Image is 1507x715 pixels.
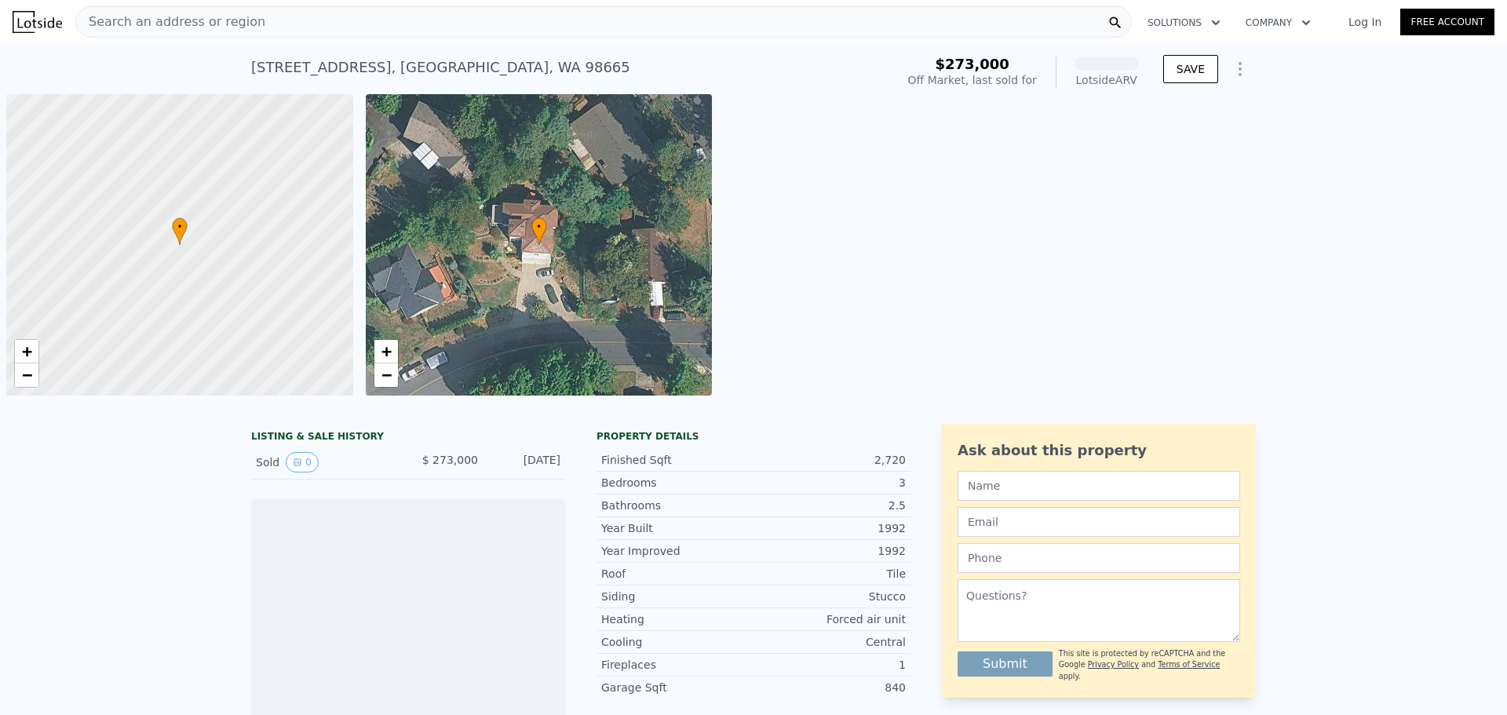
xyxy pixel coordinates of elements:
[601,566,753,582] div: Roof
[601,680,753,695] div: Garage Sqft
[1224,53,1256,85] button: Show Options
[958,651,1053,677] button: Submit
[13,11,62,33] img: Lotside
[1233,9,1323,37] button: Company
[601,589,753,604] div: Siding
[531,217,547,245] div: •
[601,498,753,513] div: Bathrooms
[172,217,188,245] div: •
[753,452,906,468] div: 2,720
[958,471,1240,501] input: Name
[753,520,906,536] div: 1992
[15,340,38,363] a: Zoom in
[1135,9,1233,37] button: Solutions
[601,452,753,468] div: Finished Sqft
[1400,9,1494,35] a: Free Account
[753,475,906,491] div: 3
[597,430,910,443] div: Property details
[1088,660,1139,669] a: Privacy Policy
[601,634,753,650] div: Cooling
[935,56,1009,72] span: $273,000
[601,520,753,536] div: Year Built
[958,507,1240,537] input: Email
[753,680,906,695] div: 840
[374,340,398,363] a: Zoom in
[753,566,906,582] div: Tile
[958,543,1240,573] input: Phone
[958,440,1240,461] div: Ask about this property
[1158,660,1220,669] a: Terms of Service
[422,454,478,466] span: $ 273,000
[1059,648,1240,682] div: This site is protected by reCAPTCHA and the Google and apply.
[251,57,630,78] div: [STREET_ADDRESS] , [GEOGRAPHIC_DATA] , WA 98665
[753,543,906,559] div: 1992
[286,452,319,472] button: View historical data
[1075,72,1138,88] div: Lotside ARV
[15,363,38,387] a: Zoom out
[374,363,398,387] a: Zoom out
[908,72,1037,88] div: Off Market, last sold for
[601,543,753,559] div: Year Improved
[753,634,906,650] div: Central
[381,341,391,361] span: +
[22,341,32,361] span: +
[1330,14,1400,30] a: Log In
[753,611,906,627] div: Forced air unit
[753,657,906,673] div: 1
[381,365,391,385] span: −
[251,430,565,446] div: LISTING & SALE HISTORY
[601,611,753,627] div: Heating
[601,657,753,673] div: Fireplaces
[491,452,560,472] div: [DATE]
[1163,55,1218,83] button: SAVE
[531,220,547,234] span: •
[172,220,188,234] span: •
[22,365,32,385] span: −
[256,452,396,472] div: Sold
[753,589,906,604] div: Stucco
[601,475,753,491] div: Bedrooms
[753,498,906,513] div: 2.5
[76,13,265,31] span: Search an address or region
